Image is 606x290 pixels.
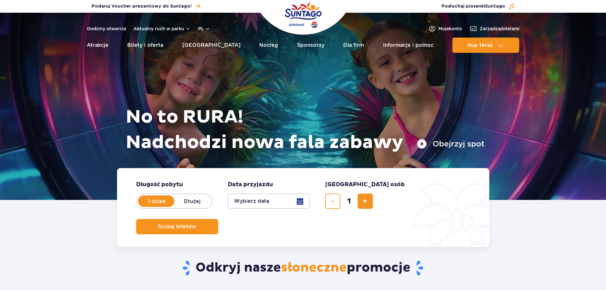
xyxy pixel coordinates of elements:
[452,38,519,53] button: Kup teraz
[468,42,493,48] span: Kup teraz
[442,3,505,10] span: Posłuchaj piosenki
[438,25,462,32] span: Moje konto
[158,224,196,230] span: Szukaj biletów
[228,181,273,188] span: Data przyjazdu
[417,139,484,149] button: Obejrzyj spot
[325,181,405,188] span: [GEOGRAPHIC_DATA] osób
[428,25,462,32] a: Mojekonto
[117,260,489,276] h2: Odkryj nasze promocje
[383,38,434,53] a: Informacje i pomoc
[480,25,519,32] span: Zarządzaj biletami
[126,104,484,155] h1: No to RURA! Nadchodzi nowa fala zabawy
[87,38,108,53] a: Atrakcje
[281,260,347,276] span: słoneczne
[358,194,373,209] button: dodaj bilet
[87,25,126,32] a: Godziny otwarcia
[136,181,183,188] span: Długość pobytu
[134,26,191,31] button: Aktualny ruch w parku
[182,38,240,53] a: [GEOGRAPHIC_DATA]
[92,3,192,10] span: Podaruj Voucher prezentowy do Suntago!
[174,195,211,208] label: Dłużej
[198,25,210,32] button: pl
[325,194,340,209] button: usuń bilet
[343,38,364,53] a: Dla firm
[442,3,515,10] button: Posłuchaj piosenkiSuntago
[92,2,200,11] a: Podaruj Voucher prezentowy do Suntago!
[297,38,324,53] a: Sponsorzy
[117,168,489,247] form: Planowanie wizyty w Park of Poland
[485,4,505,9] span: Suntago
[136,219,218,234] button: Szukaj biletów
[470,25,519,32] a: Zarządzajbiletami
[127,38,163,53] a: Bilety i oferta
[259,38,278,53] a: Nocleg
[139,195,175,208] label: 1 dzień
[341,194,357,209] input: liczba biletów
[228,194,310,209] button: Wybierz datę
